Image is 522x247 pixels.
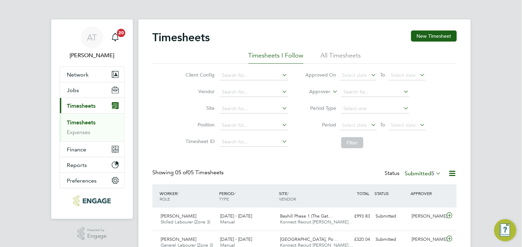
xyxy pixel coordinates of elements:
a: AT[PERSON_NAME] [60,26,125,60]
label: Site [184,105,215,111]
span: Powered by [87,227,107,233]
span: 05 of [175,169,188,176]
span: / [177,191,179,196]
span: Network [67,71,89,78]
span: TOTAL [357,191,370,196]
a: Go to home page [60,195,125,206]
span: [DATE] - [DATE] [220,236,252,242]
a: Powered byEngage [78,227,107,240]
span: Select date [391,122,416,128]
label: Position [184,122,215,128]
img: konnectrecruit-logo-retina.png [73,195,110,206]
label: Period [305,122,336,128]
input: Select one [341,104,409,114]
span: / [234,191,236,196]
span: 05 Timesheets [175,169,224,176]
input: Search for... [220,87,288,97]
div: APPROVER [409,187,445,200]
li: All Timesheets [321,51,361,64]
div: WORKER [158,187,218,205]
button: Timesheets [60,98,124,113]
button: Finance [60,142,124,157]
div: SITE [278,187,337,205]
button: Reports [60,157,124,173]
label: Timesheet ID [184,138,215,144]
span: [DATE] - [DATE] [220,213,252,219]
div: [PERSON_NAME] [409,211,445,222]
span: Finance [67,146,86,153]
span: / [288,191,289,196]
span: Konnect Recruit [PERSON_NAME]… [280,219,353,225]
label: Submitted [405,170,442,177]
button: Network [60,67,124,82]
span: [PERSON_NAME] [161,236,196,242]
span: [PERSON_NAME] [161,213,196,219]
div: PERIOD [218,187,278,205]
button: Jobs [60,82,124,98]
label: Approver [299,88,331,95]
span: 20 [117,29,125,37]
span: ROLE [160,196,170,202]
label: Vendor [184,88,215,95]
div: Showing [152,169,225,176]
span: VENDOR [279,196,296,202]
div: Submitted [373,234,409,245]
div: STATUS [373,187,409,200]
input: Search for... [220,104,288,114]
input: Search for... [220,137,288,147]
span: Jobs [67,87,79,94]
label: Client Config [184,72,215,78]
span: Amelia Taylor [60,51,125,60]
span: Select date [391,72,416,78]
input: Search for... [341,87,409,97]
div: [PERSON_NAME] [409,234,445,245]
input: Search for... [220,71,288,80]
label: Period Type [305,105,336,111]
span: Select date [342,122,367,128]
span: AT [87,33,97,42]
input: Search for... [220,121,288,130]
span: Skilled Labourer (Zone 3) [161,219,210,225]
span: Reports [67,162,87,168]
span: Engage [87,233,107,239]
button: New Timesheet [411,30,457,42]
label: Approved On [305,72,336,78]
span: [GEOGRAPHIC_DATA], Po… [280,236,338,242]
button: Preferences [60,173,124,188]
span: To [378,120,387,129]
span: Bexhill Phase 1 (The Gat… [280,213,333,219]
span: Select date [342,72,367,78]
div: £320.04 [337,234,373,245]
a: 20 [108,26,122,48]
button: Filter [341,137,363,148]
div: Timesheets [60,113,124,141]
span: 5 [432,170,435,177]
span: Timesheets [67,103,96,109]
span: To [378,70,387,79]
div: £993.83 [337,211,373,222]
div: Submitted [373,211,409,222]
h2: Timesheets [152,30,210,44]
nav: Main navigation [51,19,133,219]
a: Expenses [67,129,90,135]
span: Preferences [67,177,97,184]
button: Engage Resource Center [494,219,516,241]
div: Status [385,169,443,179]
span: TYPE [219,196,229,202]
span: Manual [220,219,235,225]
a: Timesheets [67,119,96,126]
li: Timesheets I Follow [249,51,304,64]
